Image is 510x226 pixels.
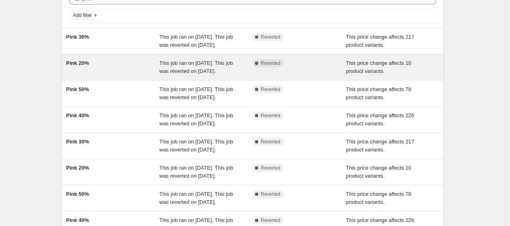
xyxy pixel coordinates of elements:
span: This job ran on [DATE]. This job was reverted on [DATE]. [160,139,233,153]
span: Add filter [73,12,92,19]
span: Reverted [261,86,280,93]
span: Reverted [261,217,280,224]
span: Reverted [261,165,280,171]
span: Reverted [261,60,280,66]
span: Reverted [261,191,280,197]
span: Pink 20% [66,60,89,66]
button: Add filter [69,10,102,20]
span: Reverted [261,34,280,40]
span: This job ran on [DATE]. This job was reverted on [DATE]. [160,34,233,48]
span: Pink 50% [66,86,89,92]
span: This job ran on [DATE]. This job was reverted on [DATE]. [160,86,233,100]
span: This price change affects 10 product variants. [346,165,411,179]
span: This job ran on [DATE]. This job was reverted on [DATE]. [160,165,233,179]
span: This price change affects 78 product variants. [346,86,411,100]
span: This job ran on [DATE]. This job was reverted on [DATE]. [160,60,233,74]
span: This price change affects 10 product variants. [346,60,411,74]
span: Reverted [261,112,280,119]
span: Pink 20% [66,165,89,171]
span: Pink 30% [66,34,89,40]
span: Pink 30% [66,139,89,145]
span: Reverted [261,139,280,145]
span: Pink 40% [66,217,89,223]
span: This price change affects 226 product variants. [346,112,415,126]
span: This job ran on [DATE]. This job was reverted on [DATE]. [160,112,233,126]
span: This job ran on [DATE]. This job was reverted on [DATE]. [160,191,233,205]
span: Pink 40% [66,112,89,118]
span: This price change affects 217 product variants. [346,139,415,153]
span: Pink 50% [66,191,89,197]
span: This price change affects 78 product variants. [346,191,411,205]
span: This price change affects 217 product variants. [346,34,415,48]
